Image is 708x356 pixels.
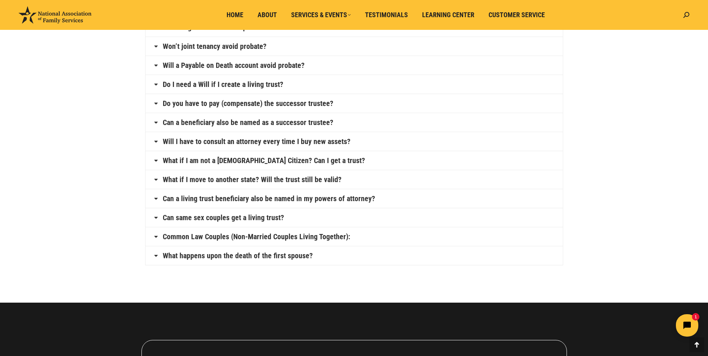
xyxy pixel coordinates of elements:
[163,138,350,145] a: Will I have to consult an attorney every time I buy new assets?
[252,8,282,22] a: About
[227,11,243,19] span: Home
[360,8,413,22] a: Testimonials
[163,214,284,221] a: Can same sex couples get a living trust?
[163,233,350,240] a: Common Law Couples (Non-Married Couples Living Together):
[483,8,550,22] a: Customer Service
[576,308,705,343] iframe: Tidio Chat
[417,8,480,22] a: Learning Center
[221,8,249,22] a: Home
[422,11,474,19] span: Learning Center
[163,43,266,50] a: Won’t joint tenancy avoid probate?
[258,11,277,19] span: About
[291,11,351,19] span: Services & Events
[365,11,408,19] span: Testimonials
[163,100,333,107] a: Do you have to pay (compensate) the successor trustee?
[19,6,91,24] img: National Association of Family Services
[163,24,265,31] a: Is a living trust ever made public?
[163,252,313,259] a: What happens upon the death of the first spouse?
[163,195,375,202] a: Can a living trust beneficiary also be named in my powers of attorney?
[489,11,545,19] span: Customer Service
[163,176,341,183] a: What if I move to another state? Will the trust still be valid?
[163,81,283,88] a: Do I need a Will if I create a living trust?
[163,157,365,164] a: What if I am not a [DEMOGRAPHIC_DATA] Citizen? Can I get a trust?
[163,119,333,126] a: Can a beneficiary also be named as a successor trustee?
[163,62,305,69] a: Will a Payable on Death account avoid probate?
